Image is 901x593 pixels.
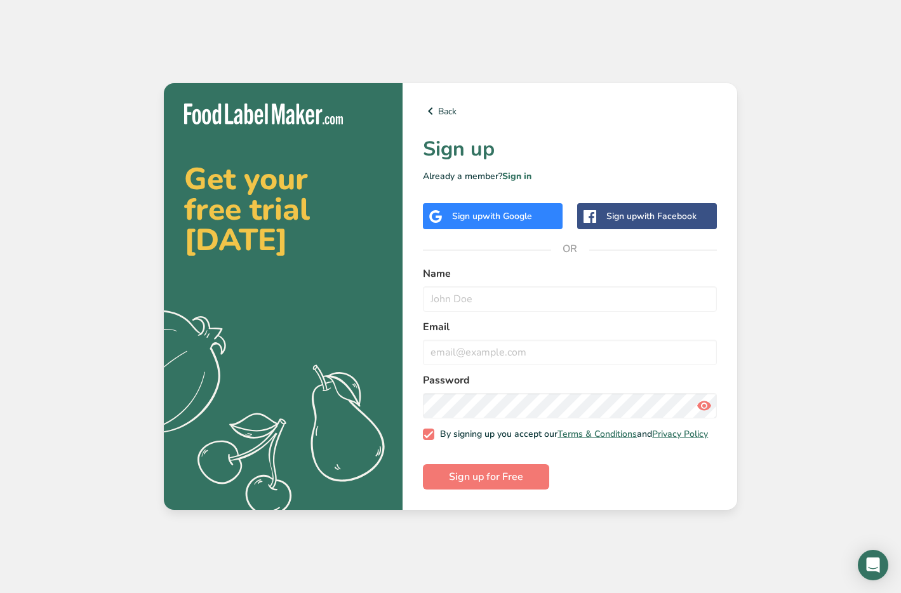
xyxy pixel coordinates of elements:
button: Sign up for Free [423,464,549,490]
label: Name [423,266,717,281]
div: Sign up [452,210,532,223]
span: with Google [483,210,532,222]
a: Privacy Policy [652,428,708,440]
a: Terms & Conditions [557,428,637,440]
input: email@example.com [423,340,717,365]
span: Sign up for Free [449,469,523,484]
span: with Facebook [637,210,697,222]
img: Food Label Maker [184,103,343,124]
span: OR [551,230,589,268]
h1: Sign up [423,134,717,164]
label: Password [423,373,717,388]
input: John Doe [423,286,717,312]
h2: Get your free trial [DATE] [184,164,382,255]
a: Back [423,103,717,119]
a: Sign in [502,170,531,182]
div: Sign up [606,210,697,223]
span: By signing up you accept our and [434,429,709,440]
div: Open Intercom Messenger [858,550,888,580]
label: Email [423,319,717,335]
p: Already a member? [423,170,717,183]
